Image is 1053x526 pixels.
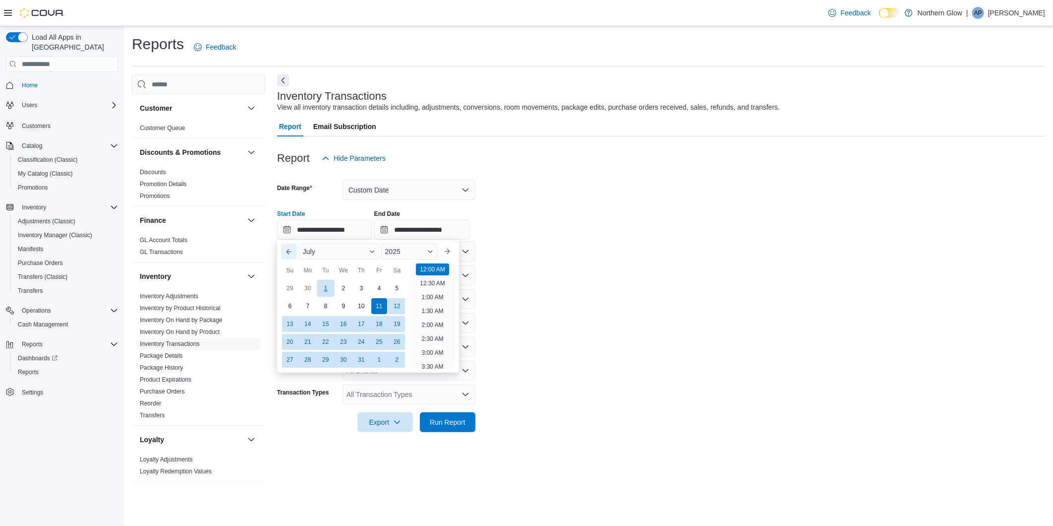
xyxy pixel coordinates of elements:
[353,316,369,332] div: day-17
[18,79,42,91] a: Home
[966,7,968,19] p: |
[18,156,78,164] span: Classification (Classic)
[14,352,118,364] span: Dashboards
[18,305,118,317] span: Operations
[14,154,82,166] a: Classification (Classic)
[417,305,447,317] li: 1:30 AM
[416,263,449,275] li: 12:00 AM
[18,201,50,213] button: Inventory
[417,361,447,373] li: 3:30 AM
[14,243,118,255] span: Manifests
[300,263,316,278] div: Mo
[245,434,257,446] button: Loyalty
[462,295,469,303] button: Open list of options
[18,140,46,152] button: Catalog
[18,287,43,295] span: Transfers
[410,263,455,369] ul: Time
[140,376,191,383] a: Product Expirations
[357,412,413,432] button: Export
[132,454,265,481] div: Loyalty
[140,237,187,244] a: GL Account Totals
[140,192,170,200] span: Promotions
[140,215,243,225] button: Finance
[277,102,780,113] div: View all inventory transaction details including, adjustments, conversions, room movements, packa...
[353,298,369,314] div: day-10
[2,337,122,351] button: Reports
[10,153,122,167] button: Classification (Classic)
[140,103,172,113] h3: Customer
[14,229,118,241] span: Inventory Manager (Classic)
[20,8,64,18] img: Cova
[336,316,351,332] div: day-16
[389,280,405,296] div: day-5
[140,169,166,176] a: Discounts
[2,139,122,153] button: Catalog
[300,334,316,350] div: day-21
[389,352,405,368] div: day-2
[371,334,387,350] div: day-25
[10,228,122,242] button: Inventory Manager (Classic)
[22,142,42,150] span: Catalog
[334,153,386,163] span: Hide Parameters
[132,290,265,425] div: Inventory
[374,220,469,240] input: Press the down key to open a popover containing a calendar.
[336,298,351,314] div: day-9
[140,271,171,281] h3: Inventory
[10,214,122,228] button: Adjustments (Classic)
[14,257,118,269] span: Purchase Orders
[336,263,351,278] div: We
[10,351,122,365] a: Dashboards
[14,168,118,180] span: My Catalog (Classic)
[14,229,96,241] a: Inventory Manager (Classic)
[430,417,466,427] span: Run Report
[132,122,265,138] div: Customer
[140,340,200,347] a: Inventory Transactions
[416,277,449,289] li: 12:30 AM
[245,270,257,282] button: Inventory
[10,242,122,256] button: Manifests
[6,74,118,425] nav: Complex example
[22,389,43,396] span: Settings
[18,79,118,91] span: Home
[317,279,334,297] div: day-1
[988,7,1045,19] p: [PERSON_NAME]
[22,122,51,130] span: Customers
[282,334,298,350] div: day-20
[18,231,92,239] span: Inventory Manager (Classic)
[2,304,122,318] button: Operations
[140,305,221,312] a: Inventory by Product Historical
[462,248,469,256] button: Open list of options
[140,236,187,244] span: GL Account Totals
[190,37,240,57] a: Feedback
[140,124,185,132] span: Customer Queue
[439,244,455,260] button: Next month
[10,284,122,298] button: Transfers
[10,365,122,379] button: Reports
[318,316,334,332] div: day-15
[353,280,369,296] div: day-3
[14,182,52,194] a: Promotions
[140,400,161,407] a: Reorder
[18,387,47,398] a: Settings
[14,271,71,283] a: Transfers (Classic)
[28,32,118,52] span: Load All Apps in [GEOGRAPHIC_DATA]
[140,316,223,324] span: Inventory On Hand by Package
[14,285,47,297] a: Transfers
[277,210,305,218] label: Start Date
[140,435,164,445] h3: Loyalty
[318,263,334,278] div: Tu
[840,8,871,18] span: Feedback
[10,181,122,195] button: Promotions
[14,182,118,194] span: Promotions
[140,388,185,395] a: Purchase Orders
[18,120,55,132] a: Customers
[318,352,334,368] div: day-29
[14,319,118,330] span: Cash Management
[22,203,46,211] span: Inventory
[972,7,984,19] div: Ankit Patel
[318,298,334,314] div: day-8
[300,298,316,314] div: day-7
[462,271,469,279] button: Open list of options
[132,166,265,206] div: Discounts & Promotions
